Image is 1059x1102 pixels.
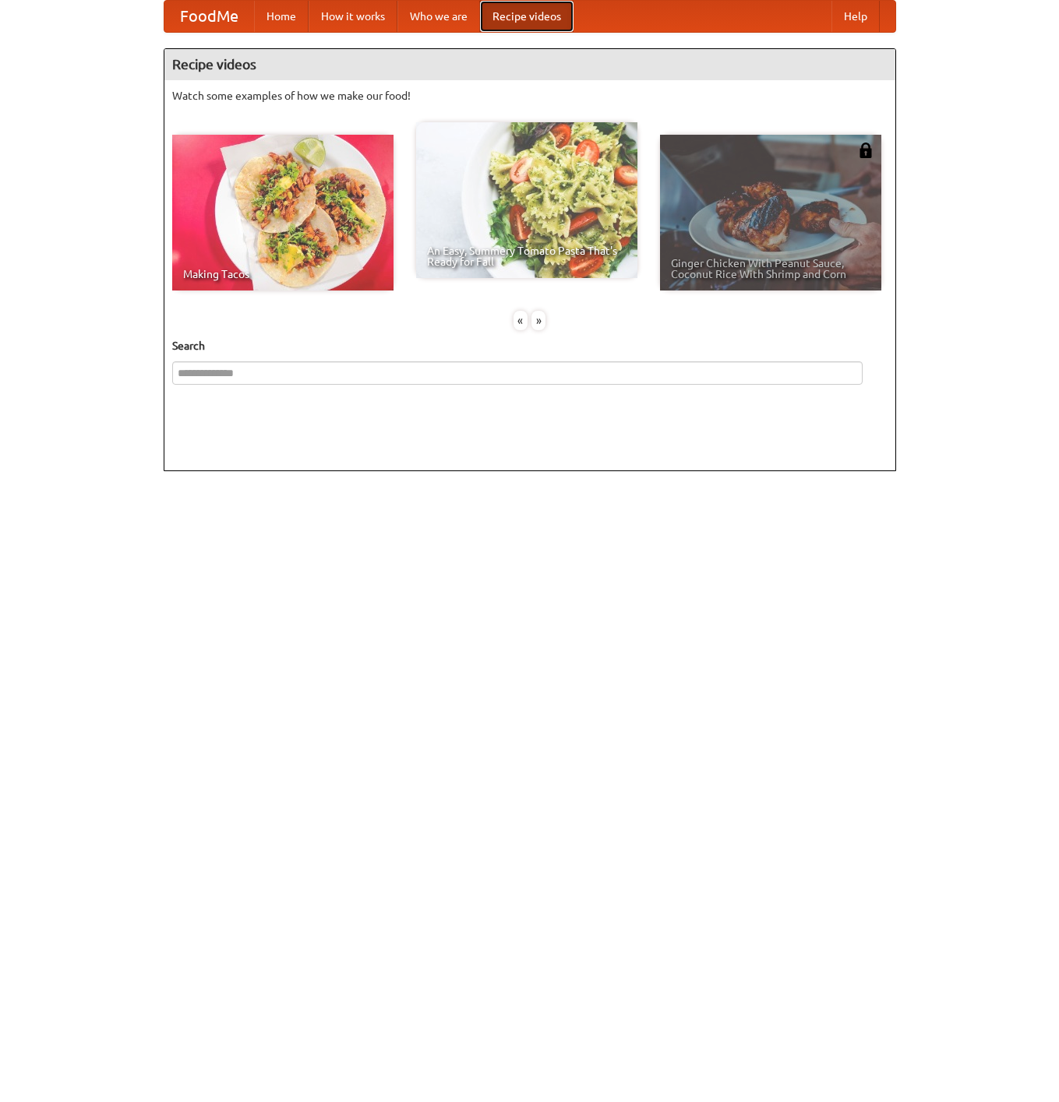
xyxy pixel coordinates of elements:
a: FoodMe [164,1,254,32]
h5: Search [172,338,888,354]
img: 483408.png [858,143,874,158]
a: Home [254,1,309,32]
a: Who we are [397,1,480,32]
div: » [531,311,545,330]
div: « [514,311,528,330]
a: An Easy, Summery Tomato Pasta That's Ready for Fall [416,122,637,278]
a: Making Tacos [172,135,394,290]
span: Making Tacos [183,269,383,280]
a: How it works [309,1,397,32]
h4: Recipe videos [164,49,895,80]
a: Help [831,1,880,32]
span: An Easy, Summery Tomato Pasta That's Ready for Fall [427,245,627,267]
a: Recipe videos [480,1,574,32]
p: Watch some examples of how we make our food! [172,88,888,104]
